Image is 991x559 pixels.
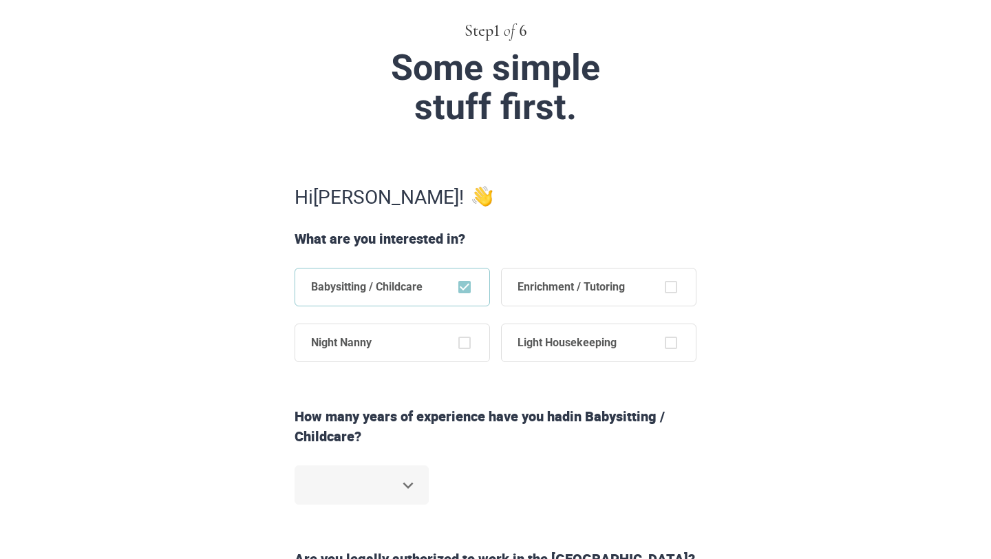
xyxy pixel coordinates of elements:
span: of [504,23,515,39]
span: Light Housekeeping [501,324,633,362]
span: Babysitting / Childcare [295,268,439,306]
img: undo [472,186,493,207]
div: Step 1 6 [143,19,848,43]
span: Night Nanny [295,324,388,362]
div: How many years of experience have you had in Babysitting / Childcare ? [289,407,702,446]
div: What are you interested in? [289,229,702,249]
div: ​ [295,465,429,505]
div: Hi [PERSON_NAME] ! [289,182,702,210]
div: Some simple stuff first. [171,48,820,127]
span: Enrichment / Tutoring [501,268,641,306]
